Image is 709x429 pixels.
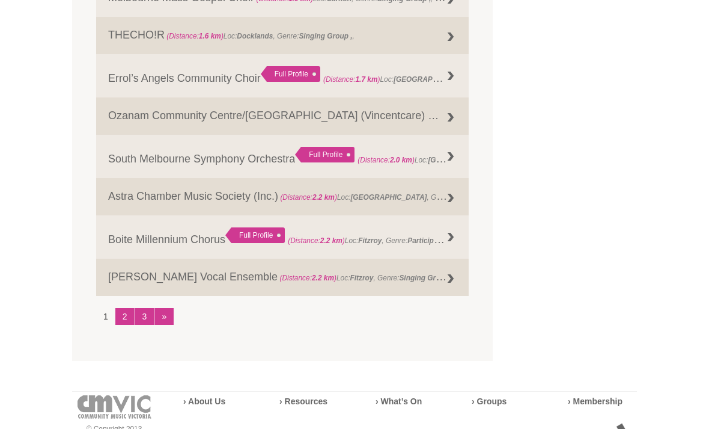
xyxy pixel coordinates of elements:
strong: Participatory Festival , [407,234,484,246]
a: › Groups [472,397,507,407]
a: » [154,309,174,326]
a: Astra Chamber Music Society (Inc.) (Distance:2.2 km)Loc:[GEOGRAPHIC_DATA], Genre:Singing Group ,,... [96,179,469,216]
strong: 2.2 km [320,237,342,245]
span: (Distance: ) [323,76,380,84]
span: Loc: , Genre: , Members: [278,271,496,283]
strong: [GEOGRAPHIC_DATA] [394,73,470,85]
div: Full Profile [295,147,354,163]
strong: Docklands [237,32,273,41]
span: (Distance: ) [288,237,345,245]
a: 2 [115,309,135,326]
a: › About Us [183,397,225,407]
span: Loc: , Genre: , Members: [288,234,531,246]
li: 1 [96,309,115,326]
span: (Distance: ) [166,32,224,41]
a: 3 [135,309,154,326]
strong: [GEOGRAPHIC_DATA] [350,194,427,202]
strong: [GEOGRAPHIC_DATA] [428,153,504,165]
strong: 2.2 km [312,194,335,202]
strong: Singing Group , [399,271,452,283]
a: Boite Millennium Chorus Full Profile (Distance:2.2 km)Loc:Fitzroy, Genre:Participatory Festival ,... [96,216,469,259]
span: Loc: , Genre: , Members: [278,191,606,203]
a: › Membership [568,397,622,407]
strong: 1.6 km [199,32,221,41]
strong: 2.2 km [312,274,334,283]
span: Loc: , Genre: , Members: [323,73,593,85]
span: (Distance: ) [280,194,337,202]
span: (Distance: ) [279,274,336,283]
a: › What’s On [376,397,422,407]
strong: 1.7 km [355,76,377,84]
a: Ozanam Community Centre/[GEOGRAPHIC_DATA] (Vincentcare) Music and song writing therapy groups [96,98,469,135]
a: THECHO!R (Distance:1.6 km)Loc:Docklands, Genre:Singing Group ,, [96,17,469,55]
span: (Distance: ) [358,156,415,165]
div: Full Profile [225,228,285,244]
span: Loc: , Genre: , [165,32,354,41]
strong: Fitzroy [358,237,382,245]
a: › Resources [279,397,327,407]
strong: Fitzroy [350,274,373,283]
strong: Singing Group , [299,32,352,41]
div: Full Profile [261,67,320,82]
a: South Melbourne Symphony Orchestra Full Profile (Distance:2.0 km)Loc:[GEOGRAPHIC_DATA], Genre:, [96,135,469,179]
a: [PERSON_NAME] Vocal Ensemble (Distance:2.2 km)Loc:Fitzroy, Genre:Singing Group ,, Members: [96,259,469,297]
a: Errol’s Angels Community Choir Full Profile (Distance:1.7 km)Loc:[GEOGRAPHIC_DATA], Genre:, Members: [96,55,469,98]
span: Loc: , Genre: , [358,153,602,165]
strong: 2.0 km [390,156,412,165]
img: cmvic-logo-footer.png [78,396,151,419]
